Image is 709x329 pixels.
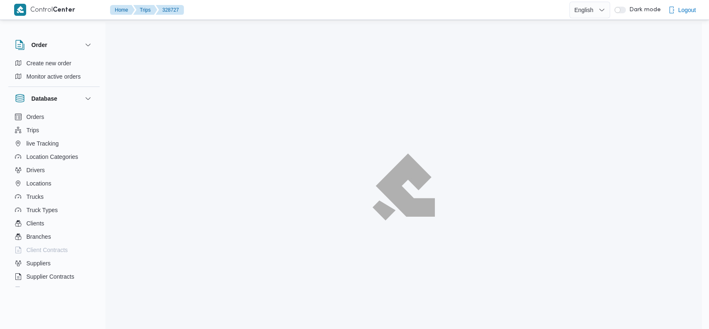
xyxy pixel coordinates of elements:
button: Trips [12,124,96,137]
button: Logout [665,2,699,18]
button: live Tracking [12,137,96,150]
button: Location Categories [12,150,96,163]
button: Home [110,5,135,15]
button: Order [15,40,93,50]
span: Drivers [27,165,45,175]
span: Suppliers [27,258,51,268]
button: Devices [12,283,96,297]
button: Orders [12,110,96,124]
img: ILLA Logo [377,158,430,215]
button: Client Contracts [12,243,96,257]
span: Client Contracts [27,245,68,255]
span: Truck Types [27,205,58,215]
span: Location Categories [27,152,79,162]
button: Clients [12,217,96,230]
img: X8yXhbKr1z7QwAAAABJRU5ErkJggg== [14,4,26,16]
button: Suppliers [12,257,96,270]
b: Center [53,7,75,13]
span: Branches [27,232,51,242]
span: Logout [678,5,696,15]
button: Branches [12,230,96,243]
span: Orders [27,112,44,122]
span: Trucks [27,192,44,202]
span: Dark mode [626,7,661,13]
span: Monitor active orders [27,72,81,82]
button: Monitor active orders [12,70,96,83]
span: Clients [27,218,44,228]
span: Create new order [27,58,71,68]
span: Supplier Contracts [27,272,74,282]
span: live Tracking [27,139,59,148]
button: Supplier Contracts [12,270,96,283]
span: Trips [27,125,39,135]
span: Devices [27,285,47,295]
button: Trucks [12,190,96,203]
div: Order [8,57,100,87]
button: Drivers [12,163,96,177]
button: 328727 [156,5,184,15]
h3: Database [32,94,57,104]
h3: Order [32,40,47,50]
div: Database [8,110,100,290]
button: Trips [133,5,157,15]
button: Locations [12,177,96,190]
button: Create new order [12,57,96,70]
button: Truck Types [12,203,96,217]
span: Locations [27,178,52,188]
button: Database [15,94,93,104]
